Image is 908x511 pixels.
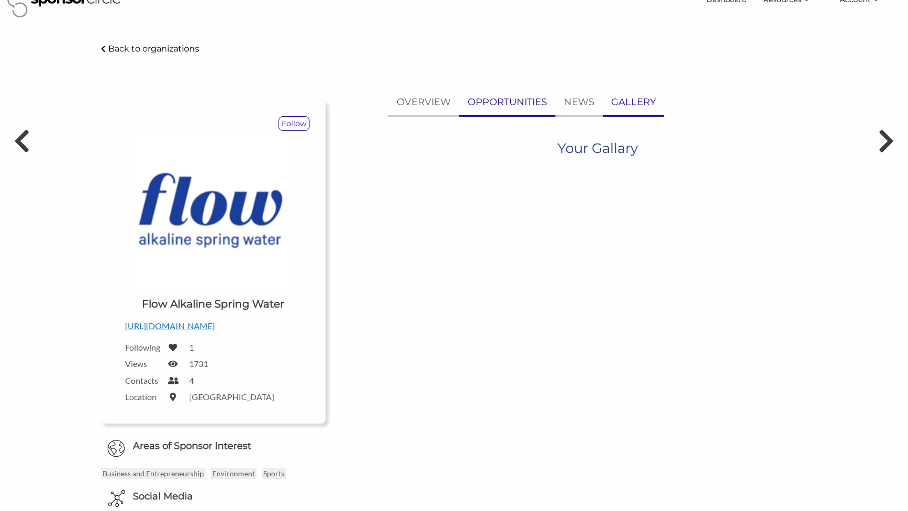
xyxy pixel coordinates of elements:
[107,440,125,457] img: Globe Icon
[125,342,162,352] label: Following
[468,95,547,110] p: OPPORTUNITIES
[125,319,302,333] p: [URL][DOMAIN_NAME]
[142,297,284,311] h1: Flow Alkaline Spring Water
[135,131,292,289] img: Flow Logo
[279,117,309,130] p: Follow
[93,440,334,453] h6: Areas of Sponsor Interest
[189,375,194,385] label: 4
[189,359,208,369] label: 1731
[125,392,162,402] label: Location
[189,342,194,352] label: 1
[564,95,594,110] p: NEWS
[558,139,638,158] h1: Your Gallary
[125,359,162,369] label: Views
[125,375,162,385] label: Contacts
[133,490,193,503] h6: Social Media
[108,44,199,54] p: Back to organizations
[101,468,205,479] p: Business and Entrepreneurship
[189,392,274,402] label: [GEOGRAPHIC_DATA]
[262,468,286,479] p: Sports
[397,95,451,110] p: OVERVIEW
[211,468,256,479] p: Environment
[611,95,656,110] p: GALLERY
[108,490,125,507] img: Social Media Icon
